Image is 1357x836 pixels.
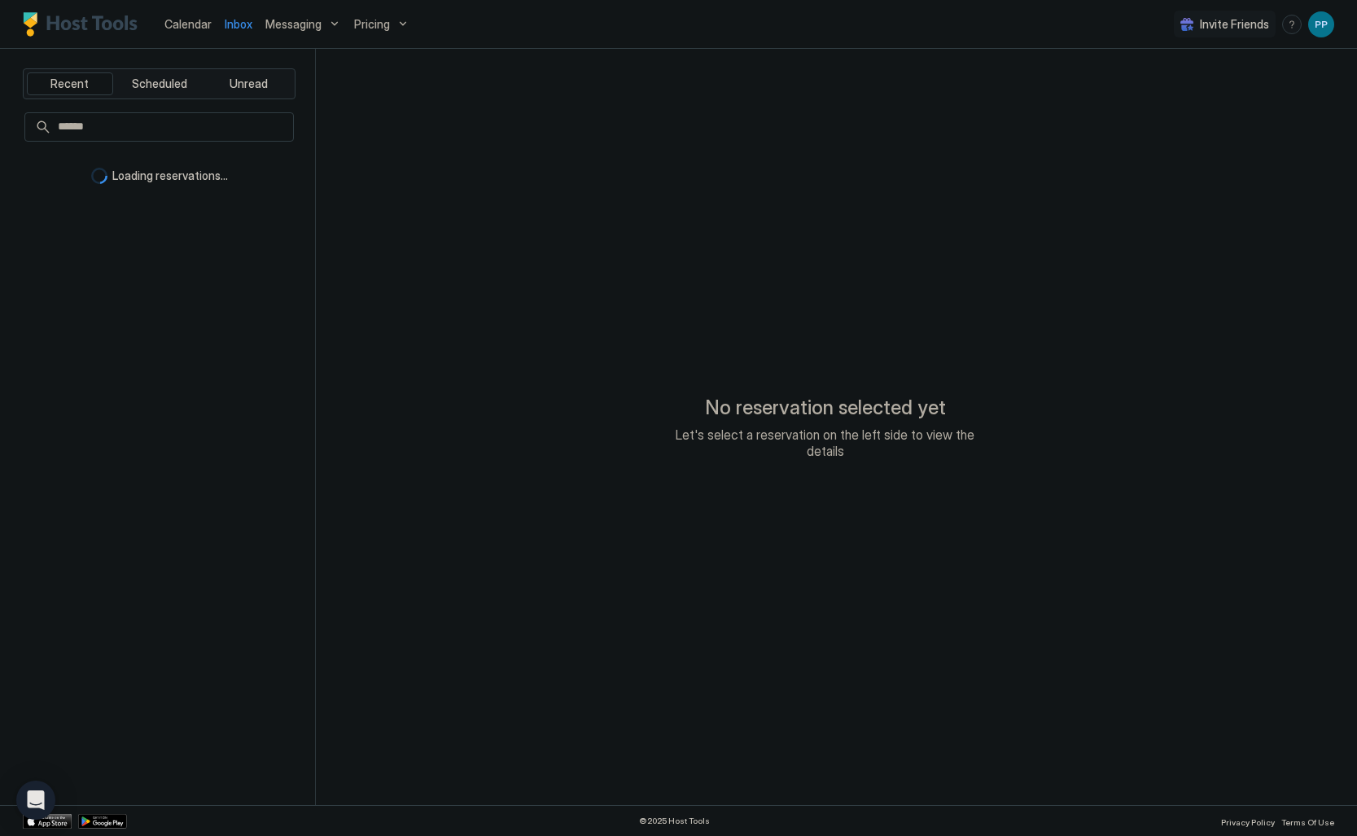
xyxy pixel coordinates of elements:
span: Inbox [225,17,252,31]
a: App Store [23,814,72,829]
span: Scheduled [132,77,187,91]
span: Privacy Policy [1221,817,1275,827]
div: loading [91,168,107,184]
div: tab-group [23,68,295,99]
input: Input Field [51,113,293,141]
button: Unread [205,72,291,95]
span: Let's select a reservation on the left side to view the details [663,427,988,459]
span: PP [1315,17,1328,32]
span: Calendar [164,17,212,31]
span: Terms Of Use [1281,817,1334,827]
div: Open Intercom Messenger [16,781,55,820]
span: Pricing [354,17,390,32]
span: Invite Friends [1200,17,1269,32]
a: Privacy Policy [1221,812,1275,829]
span: © 2025 Host Tools [639,816,710,826]
div: menu [1282,15,1302,34]
span: Loading reservations... [112,169,228,183]
a: Host Tools Logo [23,12,145,37]
span: Messaging [265,17,322,32]
span: No reservation selected yet [705,396,946,420]
div: User profile [1308,11,1334,37]
span: Unread [230,77,268,91]
a: Calendar [164,15,212,33]
a: Google Play Store [78,814,127,829]
a: Inbox [225,15,252,33]
button: Scheduled [116,72,203,95]
span: Recent [50,77,89,91]
a: Terms Of Use [1281,812,1334,829]
button: Recent [27,72,113,95]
